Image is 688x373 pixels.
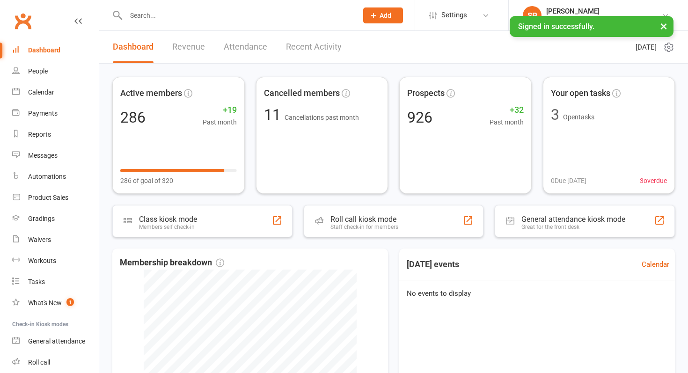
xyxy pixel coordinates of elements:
span: +19 [203,103,237,117]
a: Dashboard [12,40,99,61]
a: Calendar [12,82,99,103]
div: Product Sales [28,194,68,201]
a: Dashboard [113,31,154,63]
a: Payments [12,103,99,124]
div: People [28,67,48,75]
div: Great for the front desk [521,224,625,230]
div: Tasks [28,278,45,285]
span: +32 [490,103,524,117]
div: SP [523,6,542,25]
div: Staff check-in for members [330,224,398,230]
a: Attendance [224,31,267,63]
span: Your open tasks [551,87,610,100]
div: 926 [407,110,432,125]
div: Class kiosk mode [139,215,197,224]
span: Membership breakdown [120,256,224,270]
span: 286 of goal of 320 [120,176,173,186]
div: Workouts [28,257,56,264]
span: 3 overdue [640,176,667,186]
a: General attendance kiosk mode [12,331,99,352]
div: Gradings [28,215,55,222]
a: Recent Activity [286,31,342,63]
a: Clubworx [11,9,35,33]
span: Cancelled members [264,87,340,100]
a: Automations [12,166,99,187]
span: 1 [66,298,74,306]
span: Active members [120,87,182,100]
div: Roll call [28,358,50,366]
span: [DATE] [636,42,657,53]
span: 11 [264,106,285,124]
span: Signed in successfully. [518,22,594,31]
a: Calendar [642,259,669,270]
div: 286 [120,110,146,125]
span: Open tasks [563,113,594,121]
a: People [12,61,99,82]
div: Roll call kiosk mode [330,215,398,224]
a: Reports [12,124,99,145]
div: General attendance [28,337,85,345]
div: Automations [28,173,66,180]
div: General attendance kiosk mode [521,215,625,224]
div: Reports [28,131,51,138]
a: Gradings [12,208,99,229]
span: Cancellations past month [285,114,359,121]
a: Product Sales [12,187,99,208]
a: Messages [12,145,99,166]
a: What's New1 [12,293,99,314]
div: Black Belt Martial Arts Kincumber South [546,15,662,24]
span: 0 Due [DATE] [551,176,586,186]
h3: [DATE] events [399,256,467,273]
span: Past month [203,117,237,127]
a: Workouts [12,250,99,271]
span: Add [380,12,391,19]
div: Members self check-in [139,224,197,230]
div: Dashboard [28,46,60,54]
a: Tasks [12,271,99,293]
span: Prospects [407,87,445,100]
div: Calendar [28,88,54,96]
button: × [655,16,672,36]
div: Waivers [28,236,51,243]
div: Messages [28,152,58,159]
span: Settings [441,5,467,26]
div: 3 [551,107,559,122]
div: What's New [28,299,62,307]
span: Past month [490,117,524,127]
a: Roll call [12,352,99,373]
button: Add [363,7,403,23]
div: No events to display [395,280,679,307]
a: Revenue [172,31,205,63]
div: [PERSON_NAME] [546,7,662,15]
a: Waivers [12,229,99,250]
input: Search... [123,9,351,22]
div: Payments [28,110,58,117]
